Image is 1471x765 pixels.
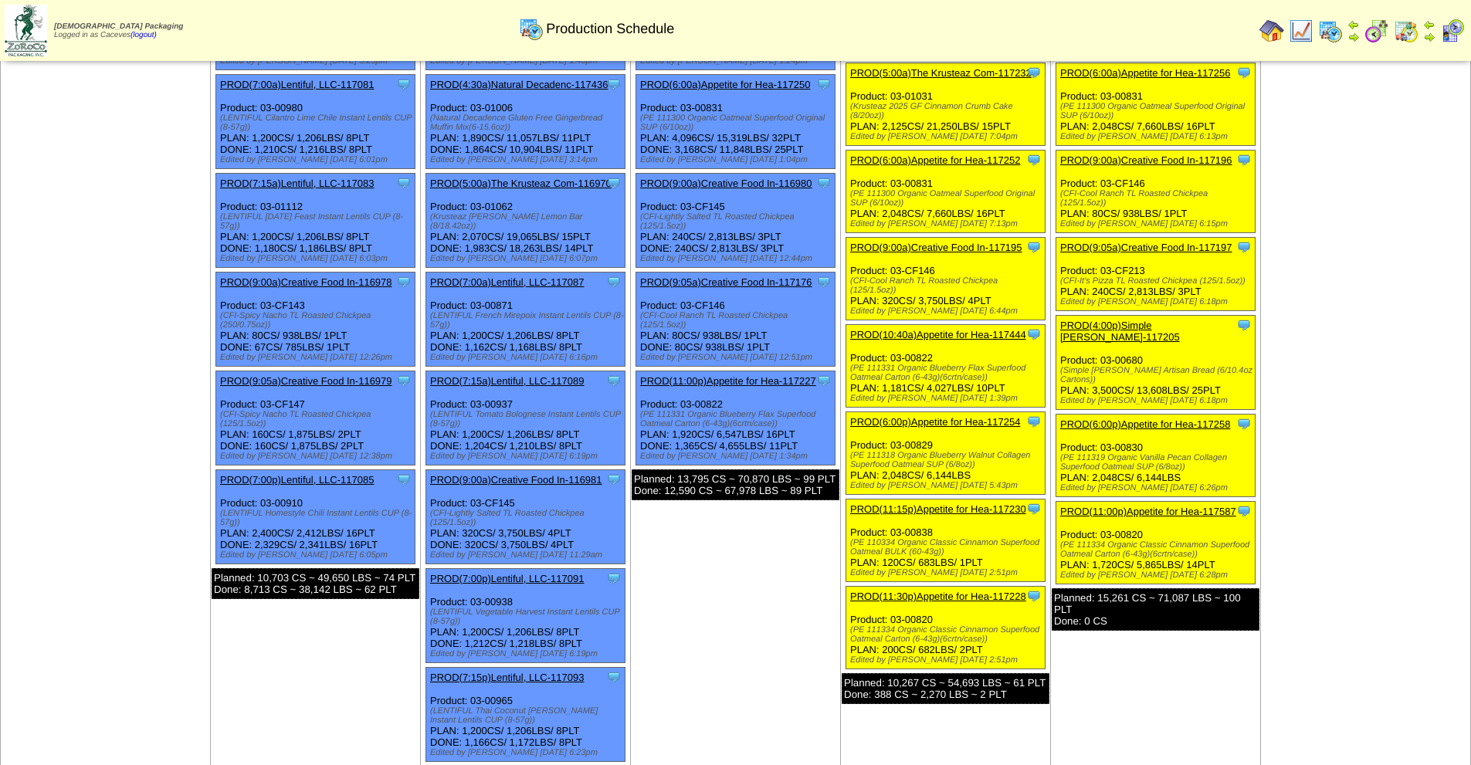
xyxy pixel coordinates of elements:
a: PROD(9:00a)Creative Food In-116981 [430,474,602,486]
a: PROD(9:00a)Creative Food In-117195 [850,242,1022,253]
div: Edited by [PERSON_NAME] [DATE] 6:05pm [220,550,415,560]
div: (PE 111300 Organic Oatmeal Superfood Original SUP (6/10oz)) [850,189,1045,208]
div: Product: 03-CF145 PLAN: 320CS / 3,750LBS / 4PLT DONE: 320CS / 3,750LBS / 4PLT [426,470,625,564]
div: (PE 111334 Organic Classic Cinnamon Superfood Oatmeal Carton (6-43g)(6crtn/case)) [1060,540,1255,559]
div: Edited by [PERSON_NAME] [DATE] 6:18pm [1060,396,1255,405]
div: (LENTIFUL Cilantro Lime Chile Instant Lentils CUP (8-57g)) [220,113,415,132]
div: Product: 03-00822 PLAN: 1,920CS / 6,547LBS / 16PLT DONE: 1,365CS / 4,655LBS / 11PLT [636,371,835,465]
div: Edited by [PERSON_NAME] [DATE] 12:51pm [640,353,835,362]
a: PROD(9:05a)Creative Food In-116979 [220,375,392,387]
a: PROD(7:15a)Lentiful, LLC-117083 [220,178,374,189]
div: (LENTIFUL Thai Coconut [PERSON_NAME] Instant Lentils CUP (8-57g)) [430,706,625,725]
a: PROD(4:00p)Simple [PERSON_NAME]-117205 [1060,320,1180,343]
img: arrowleft.gif [1423,19,1435,31]
a: PROD(10:40a)Appetite for Hea-117444 [850,329,1026,340]
img: Tooltip [606,175,622,191]
div: (PE 111319 Organic Vanilla Pecan Collagen Superfood Oatmeal SUP (6/8oz)) [1060,453,1255,472]
div: Product: 03-00937 PLAN: 1,200CS / 1,206LBS / 8PLT DONE: 1,204CS / 1,210LBS / 8PLT [426,371,625,465]
img: Tooltip [1236,317,1252,333]
a: PROD(7:00a)Lentiful, LLC-117081 [220,79,374,90]
div: (CFI-Lightly Salted TL Roasted Chickpea (125/1.5oz)) [640,212,835,231]
img: zoroco-logo-small.webp [5,5,47,56]
a: PROD(9:00a)Creative Food In-117196 [1060,154,1232,166]
div: Edited by [PERSON_NAME] [DATE] 6:19pm [430,649,625,658]
div: Product: 03-00820 PLAN: 1,720CS / 5,865LBS / 14PLT [1056,502,1256,584]
div: Edited by [PERSON_NAME] [DATE] 12:26pm [220,353,415,362]
a: (logout) [130,31,157,39]
img: arrowleft.gif [1347,19,1360,31]
div: Product: 03-CF146 PLAN: 320CS / 3,750LBS / 4PLT [846,238,1046,320]
a: PROD(7:00p)Lentiful, LLC-117091 [430,573,584,584]
div: (PE 110334 Organic Classic Cinnamon Superfood Oatmeal BULK (60-43g)) [850,538,1045,557]
div: Product: 03-00831 PLAN: 4,096CS / 15,319LBS / 32PLT DONE: 3,168CS / 11,848LBS / 25PLT [636,75,835,169]
a: PROD(6:00a)Appetite for Hea-117256 [1060,67,1230,79]
div: Product: 03-00831 PLAN: 2,048CS / 7,660LBS / 16PLT [1056,63,1256,146]
img: Tooltip [816,274,832,289]
a: PROD(11:15p)Appetite for Hea-117230 [850,503,1026,515]
div: (CFI-Cool Ranch TL Roasted Chickpea (125/1.5oz)) [640,311,835,330]
img: Tooltip [396,274,412,289]
a: PROD(4:30a)Natural Decadenc-117436 [430,79,608,90]
div: (PE 111300 Organic Oatmeal Superfood Original SUP (6/10oz)) [1060,102,1255,120]
img: Tooltip [606,669,622,685]
div: Product: 03-00830 PLAN: 2,048CS / 6,144LBS [1056,415,1256,497]
span: [DEMOGRAPHIC_DATA] Packaging [54,22,183,31]
div: (CFI-Spicy Nacho TL Roasted Chickpea (250/0.75oz)) [220,311,415,330]
div: Product: 03-01031 PLAN: 2,125CS / 21,250LBS / 15PLT [846,63,1046,146]
div: Product: 03-01006 PLAN: 1,890CS / 11,057LBS / 11PLT DONE: 1,864CS / 10,904LBS / 11PLT [426,75,625,169]
div: Edited by [PERSON_NAME] [DATE] 6:18pm [1060,297,1255,306]
img: arrowright.gif [1347,31,1360,43]
div: (CFI-Cool Ranch TL Roasted Chickpea (125/1.5oz)) [1060,189,1255,208]
img: Tooltip [1236,503,1252,519]
div: (LENTIFUL Homestyle Chili Instant Lentils CUP (8-57g)) [220,509,415,527]
div: (Natural Decadence Gluten Free Gingerbread Muffin Mix(6-15.6oz)) [430,113,625,132]
div: Edited by [PERSON_NAME] [DATE] 6:15pm [1060,219,1255,228]
div: Edited by [PERSON_NAME] [DATE] 6:28pm [1060,570,1255,580]
span: Logged in as Caceves [54,22,183,39]
img: arrowright.gif [1423,31,1435,43]
span: Production Schedule [546,21,674,37]
a: PROD(7:00a)Lentiful, LLC-117087 [430,276,584,288]
img: calendarprod.gif [519,16,544,41]
a: PROD(11:30p)Appetite for Hea-117228 [850,591,1026,602]
img: Tooltip [1026,152,1042,168]
div: Edited by [PERSON_NAME] [DATE] 12:44pm [640,254,835,263]
div: (CFI-Cool Ranch TL Roasted Chickpea (125/1.5oz)) [850,276,1045,295]
div: Planned: 10,703 CS ~ 49,650 LBS ~ 74 PLT Done: 8,713 CS ~ 38,142 LBS ~ 62 PLT [212,568,419,599]
img: Tooltip [606,274,622,289]
a: PROD(9:05a)Creative Food In-117197 [1060,242,1232,253]
div: Product: 03-01112 PLAN: 1,200CS / 1,206LBS / 8PLT DONE: 1,180CS / 1,186LBS / 8PLT [216,174,415,268]
div: Product: 03-00822 PLAN: 1,181CS / 4,027LBS / 10PLT [846,325,1046,408]
a: PROD(7:00p)Lentiful, LLC-117085 [220,474,374,486]
div: Edited by [PERSON_NAME] [DATE] 1:39pm [850,394,1045,403]
a: PROD(6:00a)Appetite for Hea-117252 [850,154,1020,166]
img: Tooltip [1236,65,1252,80]
div: Product: 03-00871 PLAN: 1,200CS / 1,206LBS / 8PLT DONE: 1,162CS / 1,168LBS / 8PLT [426,272,625,367]
a: PROD(11:00p)Appetite for Hea-117227 [640,375,816,387]
div: Edited by [PERSON_NAME] [DATE] 6:26pm [1060,483,1255,493]
div: Edited by [PERSON_NAME] [DATE] 6:19pm [430,452,625,461]
div: (CFI-Lightly Salted TL Roasted Chickpea (125/1.5oz)) [430,509,625,527]
div: Product: 03-00980 PLAN: 1,200CS / 1,206LBS / 8PLT DONE: 1,210CS / 1,216LBS / 8PLT [216,75,415,169]
a: PROD(5:00a)The Krusteaz Com-116970 [430,178,612,189]
div: Planned: 15,261 CS ~ 71,087 LBS ~ 100 PLT Done: 0 CS [1052,588,1259,631]
div: (Krusteaz 2025 GF Cinnamon Crumb Cake (8/20oz)) [850,102,1045,120]
div: (Simple [PERSON_NAME] Artisan Bread (6/10.4oz Cartons)) [1060,366,1255,384]
div: Edited by [PERSON_NAME] [DATE] 6:07pm [430,254,625,263]
img: Tooltip [606,76,622,92]
div: (CFI-It's Pizza TL Roasted Chickpea (125/1.5oz)) [1060,276,1255,286]
img: Tooltip [606,570,622,586]
div: (PE 111331 Organic Blueberry Flax Superfood Oatmeal Carton (6-43g)(6crtn/case)) [850,364,1045,382]
div: Edited by [PERSON_NAME] [DATE] 5:43pm [850,481,1045,490]
div: Edited by [PERSON_NAME] [DATE] 12:38pm [220,452,415,461]
img: Tooltip [1236,239,1252,255]
img: Tooltip [1236,152,1252,168]
img: Tooltip [396,175,412,191]
div: Edited by [PERSON_NAME] [DATE] 6:01pm [220,155,415,164]
img: Tooltip [1236,416,1252,432]
img: Tooltip [396,472,412,487]
div: (Krusteaz [PERSON_NAME] Lemon Bar (8/18.42oz)) [430,212,625,231]
img: Tooltip [816,76,832,92]
div: (PE 111300 Organic Oatmeal Superfood Original SUP (6/10oz)) [640,113,835,132]
div: Product: 03-00820 PLAN: 200CS / 682LBS / 2PLT [846,587,1046,669]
